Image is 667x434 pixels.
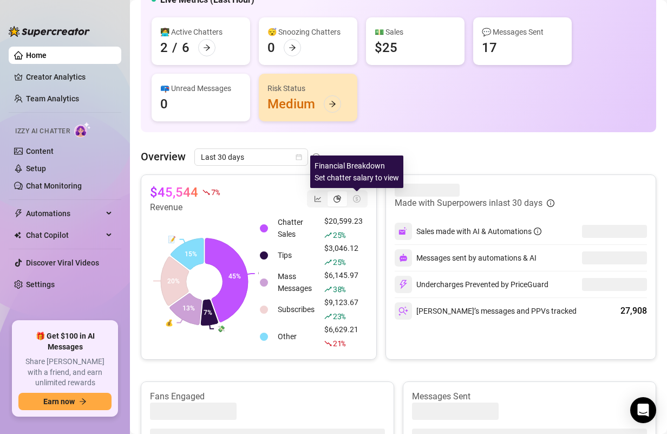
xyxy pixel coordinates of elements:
[307,190,368,208] div: segmented control
[267,26,349,38] div: 😴 Snoozing Chatters
[182,39,189,56] div: 6
[26,280,55,289] a: Settings
[160,82,241,94] div: 📪 Unread Messages
[26,226,103,244] span: Chat Copilot
[201,149,302,165] span: Last 30 days
[314,195,322,203] span: line-chart
[630,397,656,423] div: Open Intercom Messenger
[310,156,403,188] div: Financial Breakdown Set chatter salary to view
[324,313,332,320] span: rise
[160,26,241,38] div: 👩‍💻 Active Chatters
[289,44,296,51] span: arrow-right
[547,199,554,207] span: info-circle
[9,26,90,37] img: logo-BBDzfeDw.svg
[333,195,341,203] span: pie-chart
[267,82,349,94] div: Risk Status
[324,286,332,293] span: rise
[273,242,319,268] td: Tips
[324,242,363,268] div: $3,046.12
[150,184,198,201] article: $45,544
[26,94,79,103] a: Team Analytics
[258,269,266,277] text: 💬
[324,231,332,239] span: rise
[165,319,173,327] text: 💰
[353,195,361,203] span: dollar-circle
[395,197,542,210] article: Made with Superpowers in last 30 days
[312,153,320,161] span: info-circle
[168,235,176,243] text: 📝
[273,323,319,349] td: Other
[416,225,541,237] div: Sales made with AI & Automations
[79,398,87,405] span: arrow-right
[620,305,647,318] div: 27,908
[211,187,219,197] span: 7 %
[324,340,332,347] span: fall
[395,276,548,293] div: Undercharges Prevented by PriceGuard
[14,231,21,239] img: Chat Copilot
[324,323,363,349] div: $6,629.21
[26,147,54,156] a: Content
[160,95,168,113] div: 0
[296,154,302,160] span: calendar
[534,228,541,235] span: info-circle
[203,44,211,51] span: arrow-right
[18,331,112,352] span: 🎁 Get $100 in AI Messages
[333,311,345,321] span: 23 %
[333,338,345,348] span: 21 %
[375,26,456,38] div: 💵 Sales
[150,391,385,403] article: Fans Engaged
[26,164,46,173] a: Setup
[26,258,99,267] a: Discover Viral Videos
[412,391,647,403] article: Messages Sent
[26,205,103,222] span: Automations
[160,39,168,56] div: 2
[267,39,275,56] div: 0
[18,357,112,388] span: Share [PERSON_NAME] with a friend, and earn unlimited rewards
[329,100,336,108] span: arrow-right
[482,26,563,38] div: 💬 Messages Sent
[375,39,397,56] div: $25
[398,280,408,289] img: svg%3e
[324,215,363,241] div: $20,599.23
[324,296,363,322] div: $9,123.67
[399,254,408,262] img: svg%3e
[141,148,186,165] article: Overview
[395,249,537,267] div: Messages sent by automations & AI
[14,209,23,218] span: thunderbolt
[398,306,408,316] img: svg%3e
[273,296,319,322] td: Subscribes
[482,39,497,56] div: 17
[150,201,219,214] article: Revenue
[398,226,408,236] img: svg%3e
[202,189,210,196] span: fall
[15,126,70,137] span: Izzy AI Chatter
[333,230,345,240] span: 25 %
[26,182,82,190] a: Chat Monitoring
[324,269,363,295] div: $6,145.97
[395,302,577,320] div: [PERSON_NAME]’s messages and PPVs tracked
[324,258,332,266] span: rise
[74,122,91,138] img: AI Chatter
[43,397,75,406] span: Earn now
[333,257,345,267] span: 25 %
[273,215,319,241] td: Chatter Sales
[26,51,47,60] a: Home
[26,68,113,86] a: Creator Analytics
[273,269,319,295] td: Mass Messages
[333,284,345,294] span: 38 %
[217,325,225,333] text: 💸
[18,393,112,410] button: Earn nowarrow-right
